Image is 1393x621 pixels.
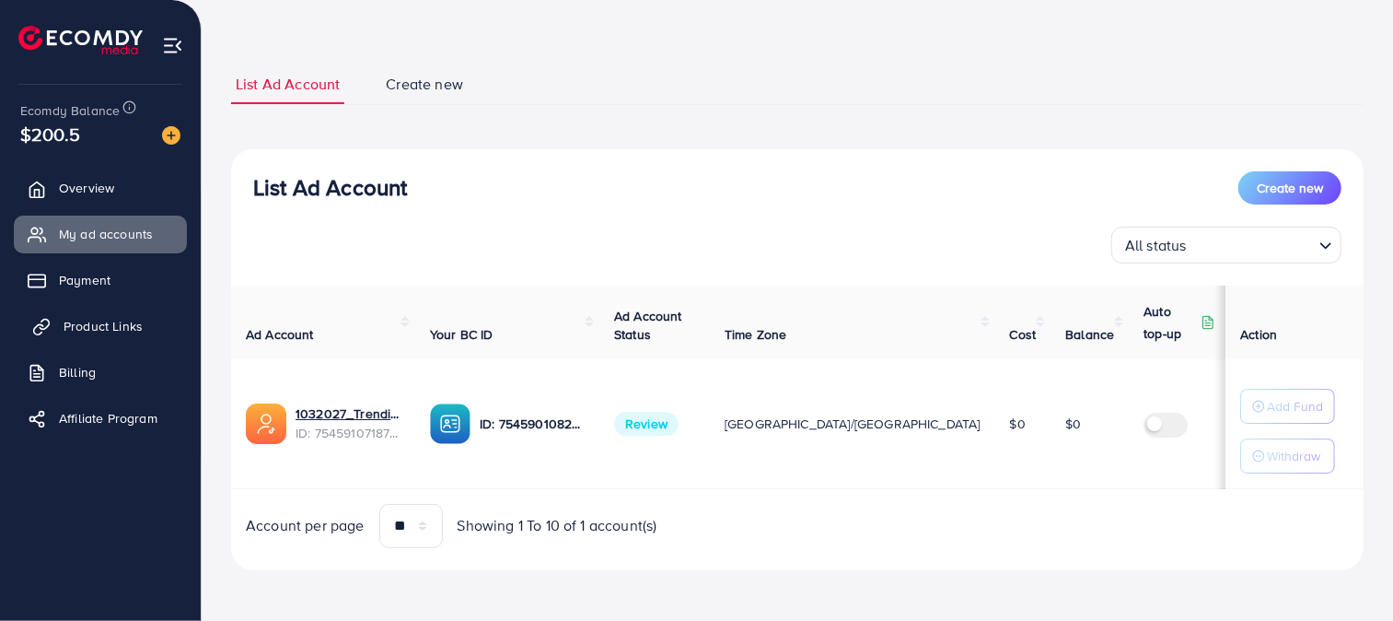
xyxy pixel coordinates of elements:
[1010,415,1026,433] span: $0
[430,404,470,444] img: ic-ba-acc.ded83a64.svg
[246,515,365,536] span: Account per page
[14,354,187,391] a: Billing
[1315,538,1379,607] iframe: Chat
[1192,228,1312,259] input: Search for option
[14,216,187,252] a: My ad accounts
[430,325,493,344] span: Your BC ID
[64,317,143,335] span: Product Links
[162,126,180,145] img: image
[614,412,679,436] span: Review
[1121,232,1190,259] span: All status
[253,174,407,201] h3: List Ad Account
[296,404,400,423] a: 1032027_Trendifiinds_1756919487825
[236,74,340,95] span: List Ad Account
[246,404,286,444] img: ic-ads-acc.e4c84228.svg
[386,74,463,95] span: Create new
[458,515,657,536] span: Showing 1 To 10 of 1 account(s)
[480,413,585,435] p: ID: 7545901082208206855
[59,363,96,381] span: Billing
[1143,300,1197,345] p: Auto top-up
[1240,325,1277,344] span: Action
[59,271,110,289] span: Payment
[1010,325,1037,344] span: Cost
[162,35,183,56] img: menu
[1238,171,1341,205] button: Create new
[20,121,80,147] span: $200.5
[14,262,187,299] a: Payment
[1111,227,1341,264] div: Search for option
[59,409,157,428] span: Affiliate Program
[1257,179,1323,197] span: Create new
[296,404,400,442] div: <span class='underline'>1032027_Trendifiinds_1756919487825</span></br>7545910718719868935
[59,179,114,197] span: Overview
[14,400,187,437] a: Affiliate Program
[296,424,400,442] span: ID: 7545910718719868935
[725,325,786,344] span: Time Zone
[1065,325,1114,344] span: Balance
[14,170,187,206] a: Overview
[1065,415,1081,433] span: $0
[1240,439,1335,474] button: Withdraw
[14,308,187,345] a: Product Links
[725,415,981,433] span: [GEOGRAPHIC_DATA]/[GEOGRAPHIC_DATA]
[1240,389,1335,424] button: Add Fund
[18,26,143,54] img: logo
[246,325,314,344] span: Ad Account
[1267,395,1323,417] p: Add Fund
[1267,445,1320,467] p: Withdraw
[20,101,120,120] span: Ecomdy Balance
[614,307,682,344] span: Ad Account Status
[59,225,153,243] span: My ad accounts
